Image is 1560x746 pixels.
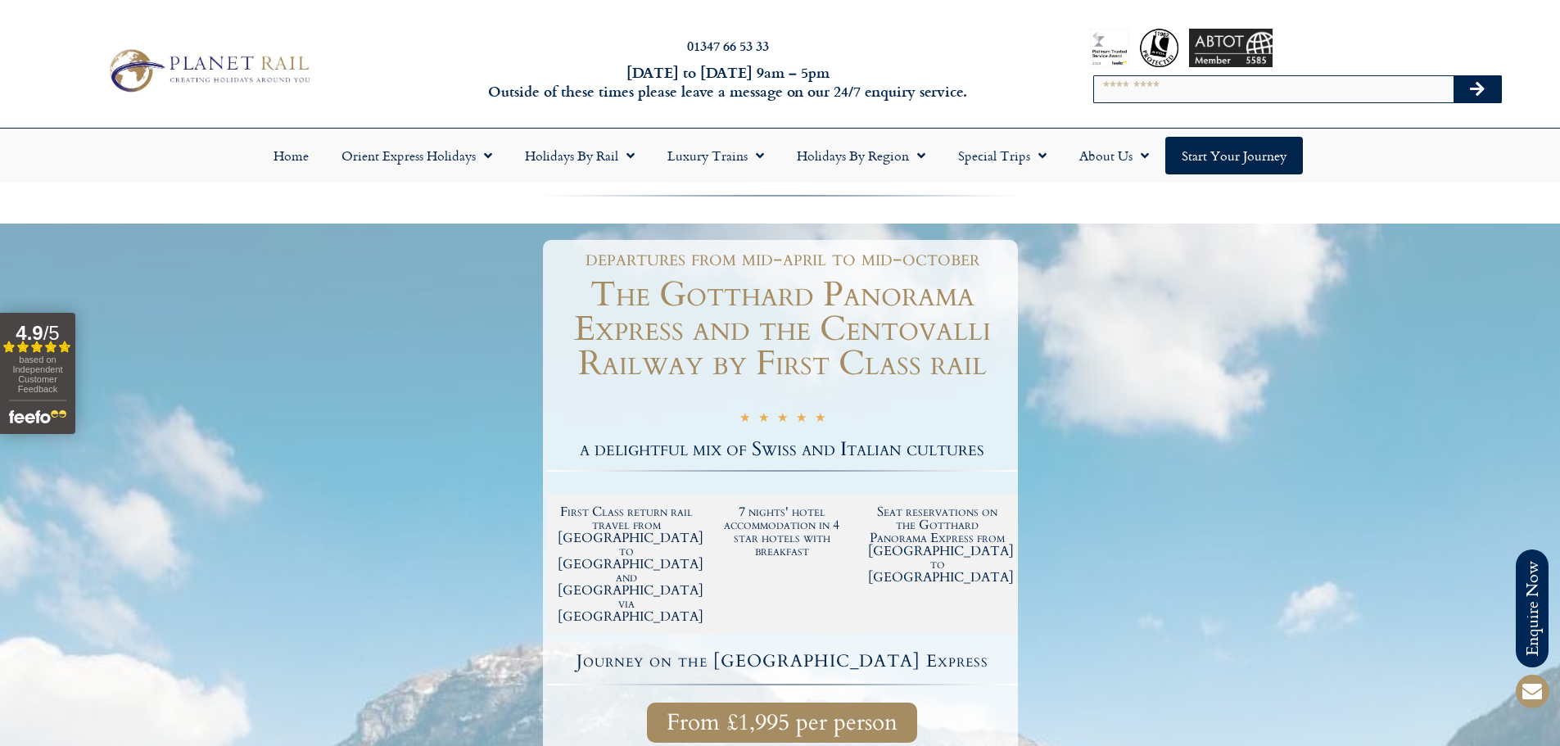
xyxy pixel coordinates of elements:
[796,410,807,429] i: ★
[647,703,917,743] a: From £1,995 per person
[547,440,1018,459] h2: a delightful mix of Swiss and Italian cultures
[1454,76,1501,102] button: Search
[325,137,509,174] a: Orient Express Holidays
[739,410,750,429] i: ★
[687,36,769,55] a: 01347 66 53 33
[667,712,898,733] span: From £1,995 per person
[1063,137,1165,174] a: About Us
[868,505,1007,584] h2: Seat reservations on the Gotthard Panorama Express from [GEOGRAPHIC_DATA] to [GEOGRAPHIC_DATA]
[739,408,825,429] div: 5/5
[547,278,1018,381] h1: The Gotthard Panorama Express and the Centovalli Railway by First Class rail
[257,137,325,174] a: Home
[758,410,769,429] i: ★
[509,137,651,174] a: Holidays by Rail
[549,653,1015,670] h4: Journey on the [GEOGRAPHIC_DATA] Express
[420,63,1036,102] h6: [DATE] to [DATE] 9am – 5pm Outside of these times please leave a message on our 24/7 enquiry serv...
[815,410,825,429] i: ★
[101,44,315,97] img: Planet Rail Train Holidays Logo
[780,137,942,174] a: Holidays by Region
[8,137,1552,174] nav: Menu
[558,505,697,623] h2: First Class return rail travel from [GEOGRAPHIC_DATA] to [GEOGRAPHIC_DATA] and [GEOGRAPHIC_DATA] ...
[777,410,788,429] i: ★
[651,137,780,174] a: Luxury Trains
[555,248,1010,269] h1: departures from mid-april to mid-october
[712,505,852,558] h2: 7 nights' hotel accommodation in 4 star hotels with breakfast
[942,137,1063,174] a: Special Trips
[1165,137,1303,174] a: Start your Journey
